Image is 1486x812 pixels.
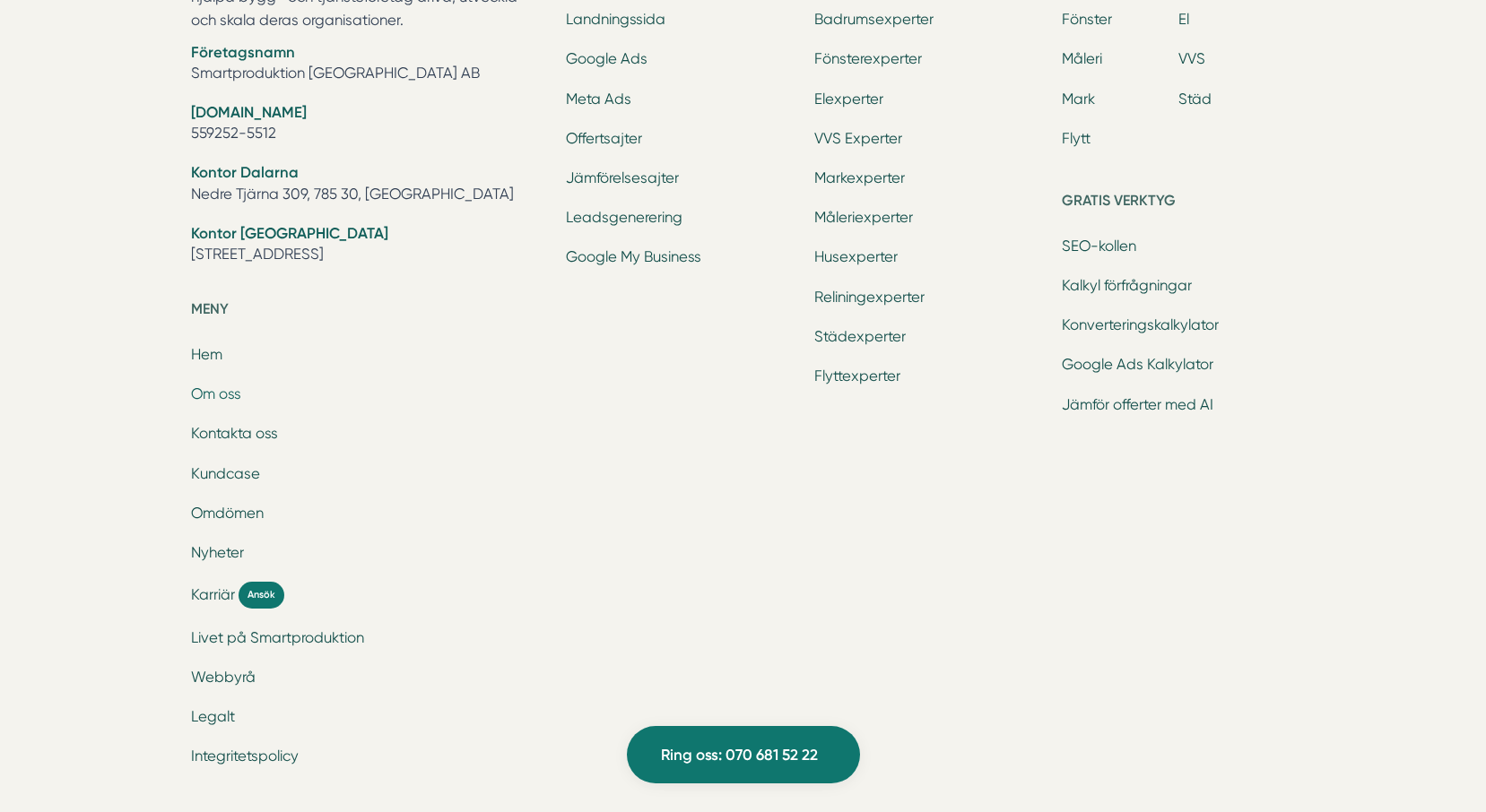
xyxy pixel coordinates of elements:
[814,169,905,186] a: Markexperter
[566,130,642,147] a: Offertsajter
[191,544,244,561] a: Nyheter
[1062,396,1213,413] a: Jämför offerter med AI
[814,209,913,226] a: Måleriexperter
[191,669,256,686] a: Webbyrå
[1062,356,1213,373] a: Google Ads Kalkylator
[191,582,545,608] a: Karriär Ansök
[566,50,647,67] a: Google Ads
[661,743,818,767] span: Ring oss: 070 681 52 22
[814,130,902,147] a: VVS Experter
[191,102,545,148] li: 559252-5512
[191,385,241,402] a: Om oss
[191,747,299,764] a: Integritetspolicy
[191,43,295,61] strong: Företagsnamn
[191,346,222,363] a: Hem
[566,169,679,186] a: Jämförelsesajter
[814,91,883,108] a: Elexperter
[191,223,545,269] li: [STREET_ADDRESS]
[1062,91,1095,108] a: Mark
[191,465,260,482] a: Kundcase
[191,162,545,208] li: Nedre Tjärna 309, 785 30, [GEOGRAPHIC_DATA]
[566,11,665,28] a: Landningssida
[1062,277,1192,294] a: Kalkyl förfrågningar
[1062,316,1219,333] a: Konverteringskalkylator
[814,50,922,67] a: Fönsterexperter
[191,103,307,121] strong: [DOMAIN_NAME]
[239,582,284,608] span: Ansök
[191,224,388,242] strong: Kontor [GEOGRAPHIC_DATA]
[1062,130,1091,147] a: Flytt
[814,367,900,384] a: Flyttexperter
[814,11,934,28] a: Badrumsexperter
[814,248,898,265] a: Husexperter
[1178,50,1205,67] a: VVS
[191,708,235,725] a: Legalt
[191,298,545,326] h5: Meny
[1178,11,1189,28] a: El
[1062,238,1136,255] a: SEO-kollen
[191,425,278,442] a: Kontakta oss
[1178,91,1212,108] a: Städ
[191,584,235,605] span: Karriär
[1062,11,1112,28] a: Fönster
[814,289,925,306] a: Reliningexperter
[566,91,631,108] a: Meta Ads
[191,629,364,646] a: Livet på Smartproduktion
[566,248,701,265] a: Google My Business
[191,42,545,88] li: Smartproduktion [GEOGRAPHIC_DATA] AB
[1062,50,1102,67] a: Måleri
[191,163,299,181] strong: Kontor Dalarna
[814,328,906,345] a: Städexperter
[566,209,682,226] a: Leadsgenerering
[191,505,264,522] a: Omdömen
[1062,189,1295,218] h5: Gratis verktyg
[627,726,860,783] a: Ring oss: 070 681 52 22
